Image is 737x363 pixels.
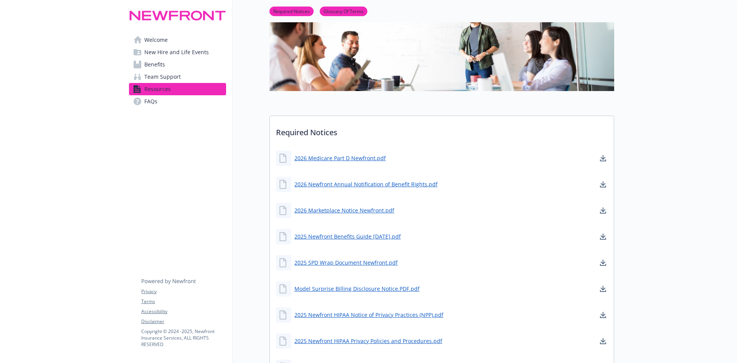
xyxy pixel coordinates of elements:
a: download document [598,284,608,293]
a: Benefits [129,58,226,71]
a: Accessibility [141,308,226,315]
a: download document [598,310,608,320]
a: 2025 SPD Wrap Document Newfront.pdf [294,259,398,267]
a: 2025 Newfront Benefits Guide [DATE].pdf [294,232,401,240]
span: Welcome [144,34,168,46]
a: download document [598,232,608,241]
a: Team Support [129,71,226,83]
a: download document [598,258,608,267]
a: 2026 Medicare Part D Newfront.pdf [294,154,386,162]
a: 2025 Newfront HIPAA Privacy Policies and Procedures.pdf [294,337,442,345]
a: 2025 Newfront HIPAA Notice of Privacy Practices (NPP).pdf [294,311,443,319]
span: Team Support [144,71,181,83]
a: Privacy [141,288,226,295]
a: download document [598,180,608,189]
a: download document [598,154,608,163]
a: Resources [129,83,226,95]
a: Welcome [129,34,226,46]
a: download document [598,206,608,215]
a: FAQs [129,95,226,108]
a: Model Surprise Billing Disclosure Notice.PDF.pdf [294,285,420,293]
p: Copyright © 2024 - 2025 , Newfront Insurance Services, ALL RIGHTS RESERVED [141,328,226,348]
a: Terms [141,298,226,305]
span: New Hire and Life Events [144,46,209,58]
span: FAQs [144,95,157,108]
span: Benefits [144,58,165,71]
a: Required Notices [269,7,314,15]
a: Glossary Of Terms [320,7,367,15]
a: 2026 Newfront Annual Notification of Benefit Rights.pdf [294,180,438,188]
a: New Hire and Life Events [129,46,226,58]
a: download document [598,336,608,346]
span: Resources [144,83,171,95]
a: 2026 Marketplace Notice Newfront.pdf [294,206,394,214]
a: Disclaimer [141,318,226,325]
p: Required Notices [270,116,614,144]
